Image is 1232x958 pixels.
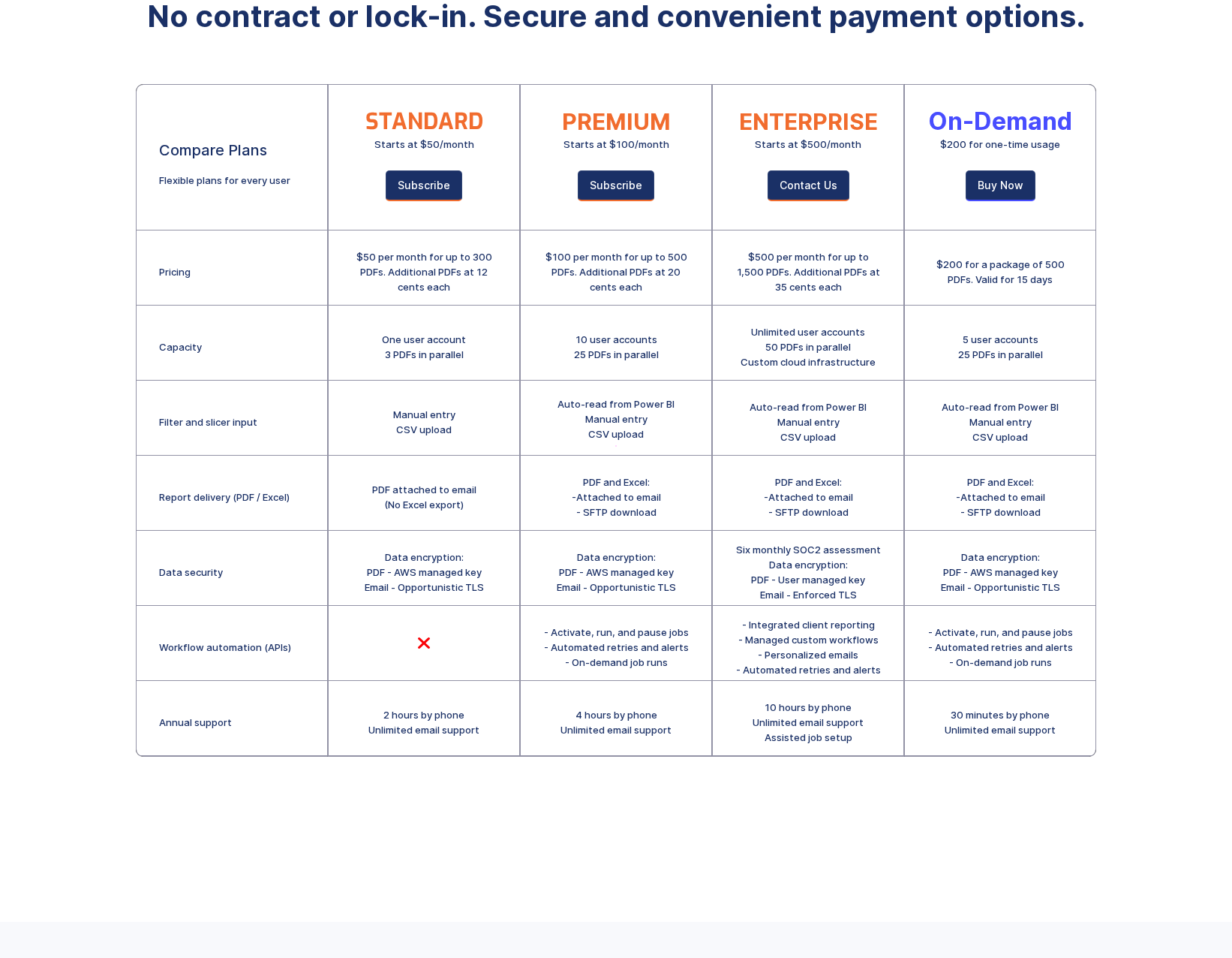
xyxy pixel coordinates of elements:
div: Data encryption: PDF - AWS managed key Email - Opportunistic TLS [557,550,676,595]
div: Report delivery (PDF / Excel) [159,490,290,505]
a: Buy Now [966,170,1035,201]
div: PDF and Excel: -Attached to email - SFTP download [956,474,1045,520]
div: Auto-read from Power BI Manual entry CSV upload [942,399,1059,444]
div: Annual support [159,715,232,730]
div: $200 for one-time usage [940,137,1060,152]
div: STANDARD [365,114,483,129]
div:  [416,636,431,651]
div: 30 minutes by phone Unlimited email support [945,707,1056,737]
div: Auto-read from Power BI Manual entry CSV upload [750,399,867,444]
div: $200 for a package of 500 PDFs. Valid for 15 days [927,257,1073,287]
div: Data encryption: PDF - AWS managed key Email - Opportunistic TLS [365,550,484,595]
div: Compare Plans [159,143,267,158]
div: 4 hours by phone Unlimited email support [560,707,672,737]
div: Auto-read from Power BI Manual entry CSV upload [557,396,675,441]
div: PDF attached to email (No Excel export) [372,482,476,512]
div: PDF and Excel: -Attached to email - SFTP download [572,474,661,520]
div: Flexible plans for every user [159,173,290,188]
a: Subscribe [578,170,654,201]
a: Subscribe [386,170,462,201]
div: 5 user accounts 25 PDFs in parallel [958,332,1043,362]
div: Starts at $50/month [374,137,474,152]
div: Workflow automation (APIs) [159,640,291,655]
div: ENTERPRISE [739,114,878,129]
div: Data encryption: PDF - AWS managed key Email - Opportunistic TLS [941,550,1060,595]
div: 10 user accounts 25 PDFs in parallel [574,332,659,362]
div: PREMIUM [562,114,671,129]
div: 2 hours by phone Unlimited email support [368,707,479,737]
div: Manual entry CSV upload [393,407,455,437]
div: $100 per month for up to 500 PDFs. Additional PDFs at 20 cents each [543,249,689,294]
div: Pricing [159,264,191,279]
div: - Activate, run, and pause jobs - Automated retries and alerts - On-demand job runs [544,625,689,670]
div: Data security [159,565,223,580]
div: PDF and Excel: -Attached to email - SFTP download [764,474,853,520]
a: Contact Us [768,170,849,201]
div: - Integrated client reporting - Managed custom workflows - Personalized emails - Automated retrie... [736,617,881,677]
div: One user account 3 PDFs in parallel [382,332,466,362]
div: - Activate, run, and pause jobs - Automated retries and alerts - On-demand job runs [928,625,1073,670]
div: Filter and slicer input [159,414,257,429]
div: Starts at $100/month [563,137,669,152]
div: Starts at $500/month [755,137,861,152]
div: Unlimited user accounts 50 PDFs in parallel Custom cloud infrastructure [741,324,876,369]
div: Six monthly SOC2 assessment Data encryption: PDF - User managed key Email - Enforced TLS [736,542,881,602]
div: $500 per month for up to 1,500 PDFs. Additional PDFs at 35 cents each [735,249,881,294]
div: On-Demand [928,114,1072,129]
div: Capacity [159,339,202,354]
div: $50 per month for up to 300 PDFs. Additional PDFs at 12 cents each [351,249,497,294]
div: 10 hours by phone Unlimited email support Assisted job setup [753,700,864,745]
